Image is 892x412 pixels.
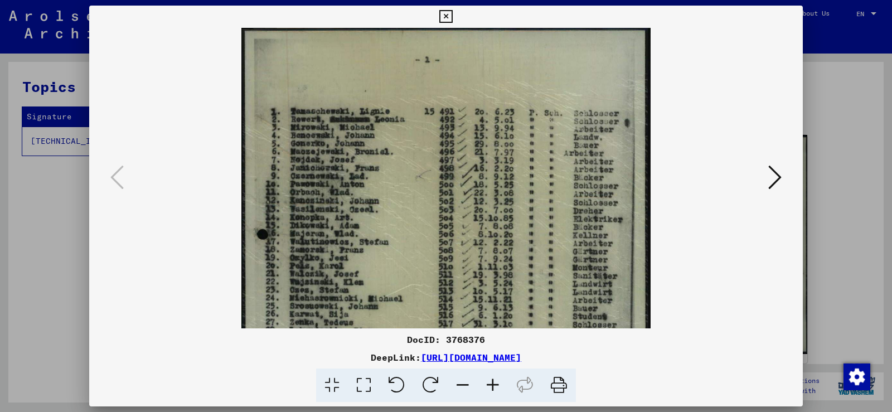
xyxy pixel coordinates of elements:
[421,352,521,363] a: [URL][DOMAIN_NAME]
[89,333,803,346] div: DocID: 3768376
[843,363,870,390] div: Change consent
[843,363,870,390] img: Change consent
[89,351,803,364] div: DeepLink:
